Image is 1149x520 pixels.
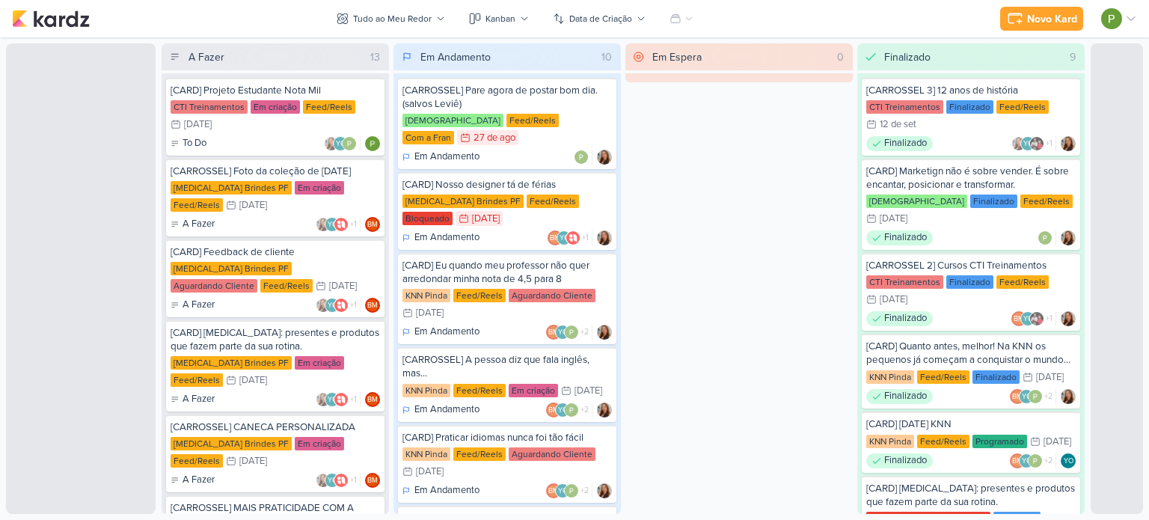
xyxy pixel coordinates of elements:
div: [CARROSSEL] Pare agora de postar bom dia. (salvos Leviê) [402,84,612,111]
div: Em Andamento [402,230,479,245]
p: YO [1022,458,1032,465]
span: +1 [349,394,357,406]
div: Feed/Reels [260,279,313,293]
div: [MEDICAL_DATA] Brindes PF [402,195,524,208]
div: A Fazer [171,473,215,488]
p: Finalizado [884,230,927,245]
div: [DATE] [239,456,267,466]
div: [CARROSSEL] A pessoa diz que fala inglês, mas... [402,353,612,380]
p: Finalizado [884,136,927,151]
div: Finalizado [946,100,993,114]
div: Colaboradores: Franciluce Carvalho, Yasmin Oliveira, Allegra Plásticos e Brindes Personalizados, ... [316,473,361,488]
div: Colaboradores: Franciluce Carvalho, Yasmin Oliveira, Allegra Plásticos e Brindes Personalizados, ... [316,217,361,232]
div: Em criação [251,100,300,114]
p: YO [1023,141,1033,148]
div: Beth Monteiro [365,298,380,313]
div: [CARD] Projeto Estudante Nota Mil [171,84,380,97]
p: A Fazer [183,473,215,488]
div: [CARD] Praticar idiomas nunca foi tão fácil [402,431,612,444]
p: BM [548,488,559,495]
p: BM [367,221,378,229]
div: Em criação [295,356,344,370]
div: Com a Fran [402,131,454,144]
p: Em Andamento [414,230,479,245]
img: Franciluce Carvalho [1061,311,1076,326]
div: Yasmin Oliveira [1020,311,1035,326]
div: Finalizado [866,230,933,245]
div: Colaboradores: Paloma Paixão Designer [574,150,592,165]
div: Em criação [295,437,344,450]
div: [DATE] [239,201,267,210]
span: +1 [1044,313,1053,325]
div: Yasmin Oliveira [325,217,340,232]
div: Colaboradores: Franciluce Carvalho, Yasmin Oliveira, Allegra Plásticos e Brindes Personalizados, ... [316,392,361,407]
div: Feed/Reels [996,100,1049,114]
div: [DATE] [239,376,267,385]
div: Beth Monteiro [546,483,561,498]
div: Responsável: Beth Monteiro [365,298,380,313]
p: BM [1014,316,1024,323]
div: [DATE] [1036,373,1064,382]
div: [DEMOGRAPHIC_DATA] [402,114,503,127]
div: Beth Monteiro [1011,311,1026,326]
div: [MEDICAL_DATA] Brindes PF [171,437,292,450]
div: Programado [972,435,1027,448]
div: KNN Pinda [866,435,914,448]
p: Finalizado [884,453,927,468]
p: YO [336,141,346,148]
div: [MEDICAL_DATA] Brindes PF [171,262,292,275]
div: Em Andamento [402,483,479,498]
div: Colaboradores: Beth Monteiro, Yasmin Oliveira, Paloma Paixão Designer, knnpinda@gmail.com, financ... [546,403,592,417]
img: Franciluce Carvalho [316,392,331,407]
div: Feed/Reels [171,198,223,212]
img: Paloma Paixão Designer [1038,230,1053,245]
div: KNN Pinda [402,384,450,397]
p: A Fazer [183,217,215,232]
div: [MEDICAL_DATA] Brindes PF [171,181,292,195]
div: Em criação [295,181,344,195]
div: 9 [1064,49,1082,65]
div: Beth Monteiro [1010,453,1025,468]
img: Paloma Paixão Designer [342,136,357,151]
p: Em Andamento [414,150,479,165]
img: Paloma Paixão Designer [574,150,589,165]
div: Beth Monteiro [548,230,563,245]
div: Feed/Reels [1020,195,1073,208]
span: +1 [1044,138,1053,150]
img: Franciluce Carvalho [1061,136,1076,151]
div: Em Andamento [402,150,479,165]
p: BM [367,397,378,404]
div: [CARD] Quanto antes, melhor! Na KNN os pequenos já começam a conquistar o mundo aos 4 anos. [866,340,1076,367]
p: Finalizado [884,311,927,326]
img: Franciluce Carvalho [324,136,339,151]
div: Feed/Reels [917,370,969,384]
div: Yasmin Oliveira [555,483,570,498]
div: Yasmin Oliveira [555,325,570,340]
div: [CARROSSEL] CANECA PERSONALIZADA [171,420,380,434]
p: BM [548,329,559,337]
span: +1 [349,474,357,486]
img: Paloma Paixão Designer [564,403,579,417]
div: Colaboradores: Beth Monteiro, Yasmin Oliveira, Allegra Plásticos e Brindes Personalizados, Paloma... [548,230,592,245]
div: Yasmin Oliveira [333,136,348,151]
div: 27 de ago [474,133,515,143]
div: A Fazer [171,217,215,232]
div: A Fazer [171,392,215,407]
div: [DATE] [416,467,444,477]
p: YO [558,329,568,337]
div: [MEDICAL_DATA] Brindes PF [171,356,292,370]
div: Finalizado [884,49,931,65]
div: [CARD] Eu quando meu professor não quer arredondar minha nota de 4,5 para 8 [402,259,612,286]
p: BM [367,302,378,310]
div: 12 de set [880,120,916,129]
div: Colaboradores: Beth Monteiro, Yasmin Oliveira, Paloma Paixão Designer, knnpinda@gmail.com, financ... [546,325,592,340]
img: Franciluce Carvalho [1061,389,1076,404]
div: Beth Monteiro [365,217,380,232]
div: 10 [595,49,618,65]
div: Responsável: Franciluce Carvalho [597,325,612,340]
div: Feed/Reels [506,114,559,127]
div: Aguardando Cliente [509,447,595,461]
div: Responsável: Beth Monteiro [365,217,380,232]
div: [CARD] Allegra: presentes e produtos que fazem parte da sua rotina. [171,326,380,353]
img: Paloma Paixão Designer [365,136,380,151]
